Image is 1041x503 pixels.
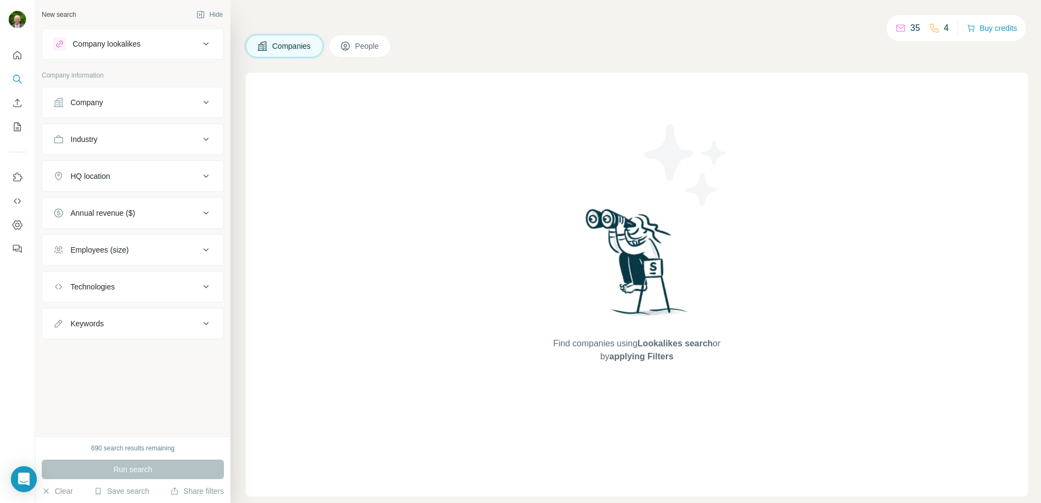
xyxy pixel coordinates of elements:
[42,70,224,80] p: Company information
[70,97,103,108] div: Company
[272,41,312,51] span: Companies
[42,311,223,337] button: Keywords
[42,200,223,226] button: Annual revenue ($)
[355,41,380,51] span: People
[42,163,223,189] button: HQ location
[609,352,673,361] span: applying Filters
[9,215,26,235] button: Dashboard
[94,486,149,496] button: Save search
[581,206,693,327] img: Surfe Illustration - Woman searching with binoculars
[42,237,223,263] button: Employees (size)
[967,21,1017,36] button: Buy credits
[70,318,104,329] div: Keywords
[70,171,110,182] div: HQ location
[42,486,73,496] button: Clear
[9,11,26,28] img: Avatar
[70,244,128,255] div: Employees (size)
[9,69,26,89] button: Search
[638,339,713,348] span: Lookalikes search
[9,117,26,137] button: My lists
[944,22,949,35] p: 4
[910,22,920,35] p: 35
[9,93,26,113] button: Enrich CSV
[70,281,115,292] div: Technologies
[9,167,26,187] button: Use Surfe on LinkedIn
[70,134,98,145] div: Industry
[42,126,223,152] button: Industry
[170,486,224,496] button: Share filters
[42,274,223,300] button: Technologies
[550,337,723,363] span: Find companies using or by
[9,239,26,259] button: Feedback
[9,46,26,65] button: Quick start
[42,89,223,115] button: Company
[189,7,230,23] button: Hide
[73,38,140,49] div: Company lookalikes
[91,443,175,453] div: 690 search results remaining
[70,208,135,218] div: Annual revenue ($)
[637,116,735,214] img: Surfe Illustration - Stars
[42,10,76,20] div: New search
[42,31,223,57] button: Company lookalikes
[9,191,26,211] button: Use Surfe API
[246,13,1028,28] h4: Search
[11,466,37,492] div: Open Intercom Messenger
